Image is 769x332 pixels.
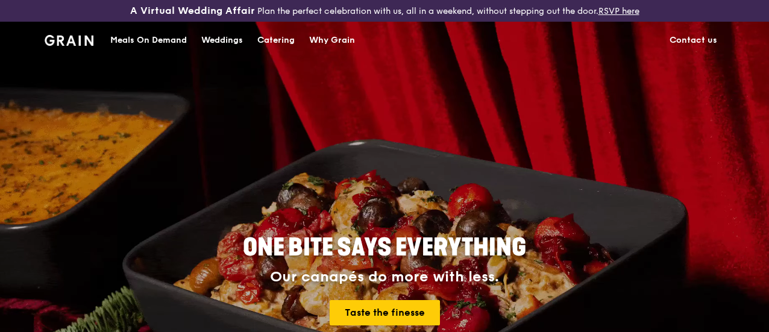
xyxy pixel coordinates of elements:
[201,22,243,58] div: Weddings
[110,22,187,58] div: Meals On Demand
[598,6,639,16] a: RSVP here
[168,269,601,286] div: Our canapés do more with less.
[309,22,355,58] div: Why Grain
[250,22,302,58] a: Catering
[130,5,255,17] h3: A Virtual Wedding Affair
[302,22,362,58] a: Why Grain
[243,233,526,262] span: ONE BITE SAYS EVERYTHING
[45,35,93,46] img: Grain
[45,21,93,57] a: GrainGrain
[194,22,250,58] a: Weddings
[662,22,724,58] a: Contact us
[330,300,440,325] a: Taste the finesse
[257,22,295,58] div: Catering
[128,5,641,17] div: Plan the perfect celebration with us, all in a weekend, without stepping out the door.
